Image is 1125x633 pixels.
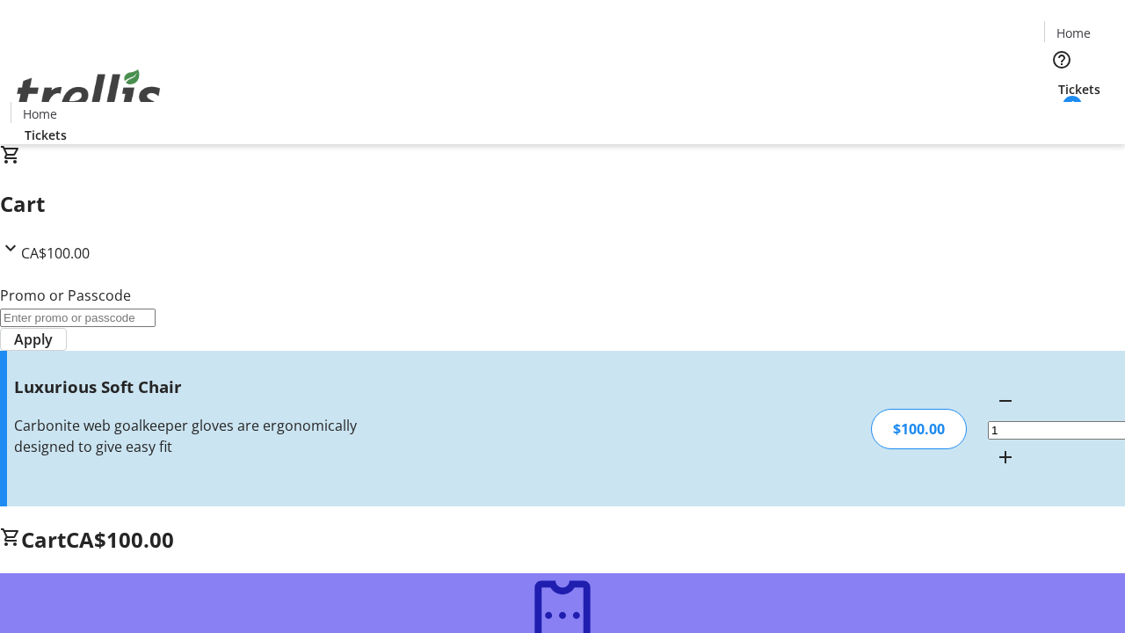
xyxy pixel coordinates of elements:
a: Home [11,105,68,123]
span: CA$100.00 [66,525,174,554]
a: Tickets [11,126,81,144]
span: Home [1056,24,1091,42]
span: Tickets [25,126,67,144]
button: Cart [1044,98,1079,134]
div: $100.00 [871,409,967,449]
h3: Luxurious Soft Chair [14,375,398,399]
span: Tickets [1058,80,1100,98]
span: Apply [14,329,53,350]
button: Decrement by one [988,383,1023,418]
span: Home [23,105,57,123]
button: Help [1044,42,1079,77]
img: Orient E2E Organization JdJVlxu9gs's Logo [11,50,167,138]
a: Tickets [1044,80,1114,98]
div: Carbonite web goalkeeper gloves are ergonomically designed to give easy fit [14,415,398,457]
a: Home [1045,24,1101,42]
span: CA$100.00 [21,244,90,263]
button: Increment by one [988,440,1023,475]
